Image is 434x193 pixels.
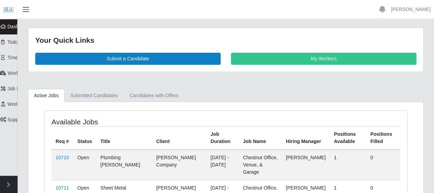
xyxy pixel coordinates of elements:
td: Chestnut Office, Venue, & Garage [239,150,282,180]
a: Active Jobs [28,89,65,102]
th: Client [152,126,206,150]
th: Job Name [239,126,282,150]
span: Timesheets [8,55,32,60]
th: Status [73,126,96,150]
span: Worker Timesheets [8,70,49,76]
img: SLM Logo [3,4,14,15]
td: [PERSON_NAME] Company [152,150,206,180]
th: Job Duration [206,126,239,150]
th: Req # [51,126,73,150]
a: Submit a Candidate [35,53,221,65]
span: Dashboard [8,24,31,29]
td: 1 [330,150,366,180]
a: Submitted Candidates [65,89,124,102]
a: Candidates with Offers [124,89,184,102]
th: Hiring Manager [282,126,330,150]
a: My Workers [231,53,416,65]
span: Todo [8,39,18,45]
a: 10711 [56,185,69,191]
th: Positions Filled [366,126,400,150]
span: Workers [8,101,26,107]
th: Positions Available [330,126,366,150]
td: [PERSON_NAME] [282,150,330,180]
td: [DATE] - [DATE] [206,150,239,180]
a: [PERSON_NAME] [391,6,431,13]
h4: Available Jobs [51,118,191,126]
span: Supplier Settings [8,117,44,122]
td: Plumbing [PERSON_NAME] [96,150,152,180]
span: Job Requests [8,86,37,91]
td: 0 [366,150,400,180]
a: 10710 [56,155,69,160]
td: Open [73,150,96,180]
div: Your Quick Links [35,35,416,46]
th: Title [96,126,152,150]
